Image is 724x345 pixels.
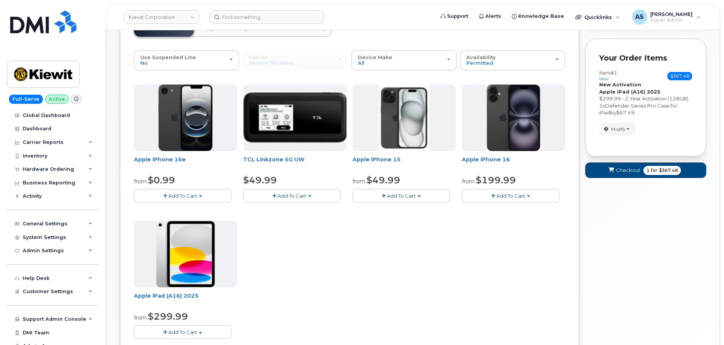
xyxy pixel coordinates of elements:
[616,109,634,116] span: $67.49
[476,175,516,186] span: $199.99
[243,175,277,186] span: $49.99
[616,167,640,174] span: Checkout
[650,17,693,23] span: Super Admin
[635,12,644,22] span: AS
[435,9,474,24] a: Support
[599,76,609,81] small: new
[585,162,706,178] button: Checkout 1 for $367.48
[367,175,400,186] span: $49.99
[627,9,706,25] div: Alexander Strull
[649,167,659,174] span: for
[462,156,510,163] a: Apple iPhone 16
[570,9,625,25] div: Quicklinks
[124,10,199,24] a: Kiewit Corporation
[140,54,196,60] span: Use Suspended Line
[134,156,186,163] a: Apple iPhone 16e
[447,12,468,20] span: Support
[243,156,305,163] a: TCL Linkzone 5G UW
[134,292,237,307] div: Apple iPad (A16) 2025
[611,126,626,133] span: Modify
[599,122,636,136] button: Modify
[353,156,456,171] div: Apple iPhone 15
[462,189,559,202] button: Add To Cart
[353,156,401,163] a: Apple iPhone 15
[209,10,324,24] input: Find something...
[243,92,346,142] img: linkzone5g.png
[599,70,617,81] h3: Item
[358,60,365,66] span: All
[659,167,678,174] span: $367.48
[148,311,188,322] span: $299.99
[134,156,237,171] div: Apple iPhone 16e
[134,314,147,321] small: from
[487,84,540,151] img: iphone_16_plus.png
[243,156,346,171] div: TCL Linkzone 5G UW
[611,70,617,76] span: #1
[584,14,612,20] span: Quicklinks
[134,292,199,299] a: Apple iPad (A16) 2025
[474,9,506,24] a: Alerts
[485,12,501,20] span: Alerts
[140,60,148,66] span: No
[134,325,231,339] button: Add To Cart
[506,9,569,24] a: Knowledge Base
[156,221,215,287] img: ipad_11.png
[599,103,677,116] span: Defender Series Pro Case for iPad
[599,95,692,102] div: $299.99 - 2 Year Activation (128GB)
[518,12,564,20] span: Knowledge Base
[387,193,416,199] span: Add To Cart
[466,54,496,60] span: Availability
[134,50,239,70] button: Use Suspended Line No
[358,54,392,60] span: Device Make
[168,329,197,335] span: Add To Cart
[667,72,692,80] span: $367.48
[351,50,457,70] button: Device Make All
[599,89,660,95] strong: Apple iPad (A16) 2025
[353,178,365,185] small: from
[599,103,603,109] span: 1
[496,193,525,199] span: Add To Cart
[460,50,565,70] button: Availability Permitted
[462,178,475,185] small: from
[650,11,693,17] span: [PERSON_NAME]
[691,312,718,339] iframe: Messenger Launcher
[134,178,147,185] small: from
[466,60,493,66] span: Permitted
[278,193,306,199] span: Add To Cart
[599,81,641,87] strong: New Activation
[158,84,213,151] img: iphone16e.png
[599,53,692,64] p: Your Order Items
[148,175,175,186] span: $0.99
[168,193,197,199] span: Add To Cart
[134,189,231,202] button: Add To Cart
[462,156,565,171] div: Apple iPhone 16
[599,102,692,116] div: x by
[379,84,429,151] img: iphone15.jpg
[353,189,450,202] button: Add To Cart
[646,167,649,174] span: 1
[243,189,340,202] button: Add To Cart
